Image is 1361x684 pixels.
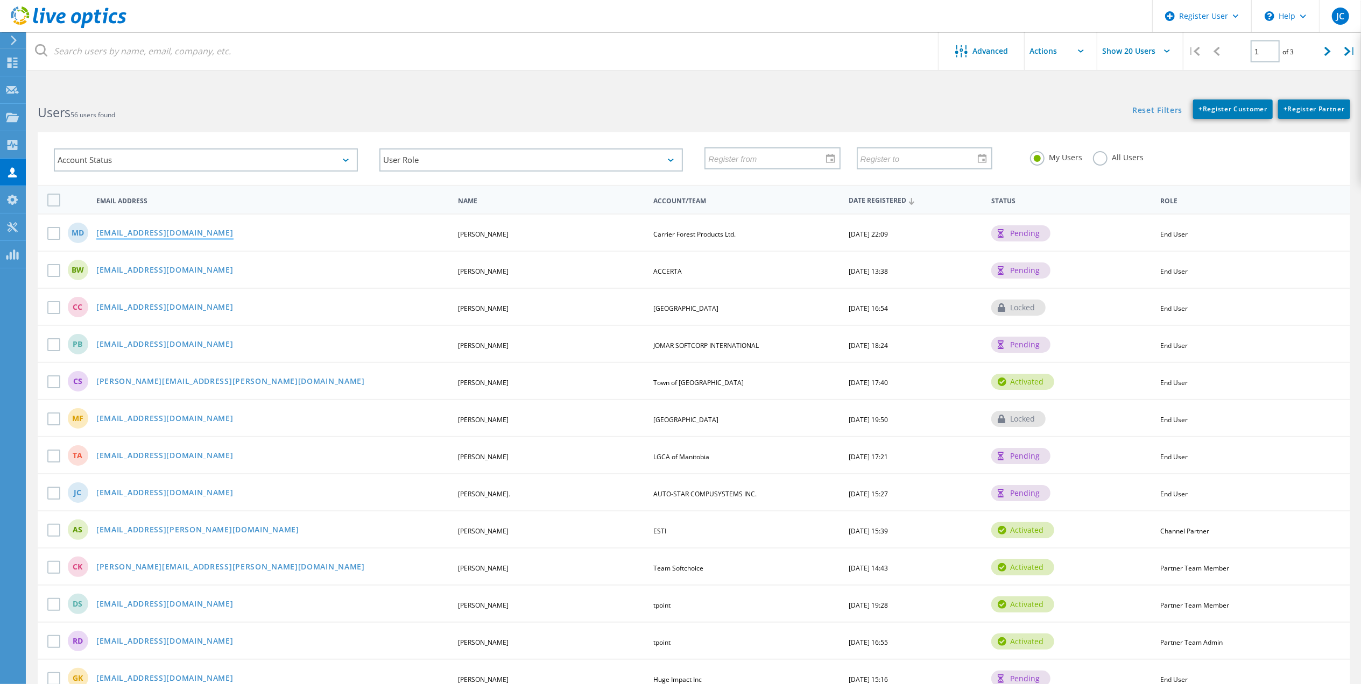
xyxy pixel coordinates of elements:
[849,489,888,498] span: [DATE] 15:27
[73,340,83,348] span: PB
[653,415,718,424] span: [GEOGRAPHIC_DATA]
[991,337,1050,353] div: pending
[1161,489,1188,498] span: End User
[849,601,888,610] span: [DATE] 19:28
[1161,230,1188,239] span: End User
[991,411,1046,427] div: locked
[96,198,449,204] span: Email Address
[653,638,671,647] span: tpoint
[653,564,703,573] span: Team Softchoice
[1161,564,1230,573] span: Partner Team Member
[991,559,1054,575] div: activated
[54,148,358,172] div: Account Status
[73,674,83,682] span: GK
[11,23,126,30] a: Live Optics Dashboard
[991,633,1054,650] div: activated
[653,526,666,536] span: ESTI
[991,374,1054,390] div: activated
[1282,47,1294,56] span: of 3
[849,341,888,350] span: [DATE] 18:24
[653,267,682,276] span: ACCERTA
[1161,452,1188,461] span: End User
[653,601,671,610] span: tpoint
[1198,104,1267,113] span: Register Customer
[72,415,83,422] span: MF
[96,452,234,461] a: [EMAIL_ADDRESS][DOMAIN_NAME]
[1161,601,1230,610] span: Partner Team Member
[1161,675,1188,684] span: End User
[849,304,888,313] span: [DATE] 16:54
[96,637,234,646] a: [EMAIL_ADDRESS][DOMAIN_NAME]
[849,197,982,204] span: Date Registered
[1132,106,1182,116] a: Reset Filters
[72,229,84,237] span: MD
[849,564,888,573] span: [DATE] 14:43
[653,304,718,313] span: [GEOGRAPHIC_DATA]
[458,526,509,536] span: [PERSON_NAME]
[1336,12,1344,20] span: JC
[991,198,1151,204] span: Status
[73,526,83,533] span: AS
[1030,151,1082,161] label: My Users
[73,600,83,608] span: DS
[70,110,115,119] span: 56 users found
[96,303,234,312] a: [EMAIL_ADDRESS][DOMAIN_NAME]
[849,638,888,647] span: [DATE] 16:55
[849,267,888,276] span: [DATE] 13:38
[849,452,888,461] span: [DATE] 17:21
[458,267,509,276] span: [PERSON_NAME]
[849,378,888,387] span: [DATE] 17:40
[27,32,939,70] input: Search users by name, email, company, etc.
[991,262,1050,279] div: pending
[1265,11,1274,21] svg: \n
[458,638,509,647] span: [PERSON_NAME]
[1339,32,1361,70] div: |
[96,563,365,572] a: [PERSON_NAME][EMAIL_ADDRESS][PERSON_NAME][DOMAIN_NAME]
[74,489,82,496] span: JC
[96,526,299,535] a: [EMAIL_ADDRESS][PERSON_NAME][DOMAIN_NAME]
[1161,198,1334,204] span: Role
[991,225,1050,241] div: pending
[849,675,888,684] span: [DATE] 15:16
[1161,638,1223,647] span: Partner Team Admin
[1161,415,1188,424] span: End User
[458,564,509,573] span: [PERSON_NAME]
[653,378,744,387] span: Town of [GEOGRAPHIC_DATA]
[653,489,757,498] span: AUTO-STAR COMPUSYSTEMS INC.
[96,489,234,498] a: [EMAIL_ADDRESS][DOMAIN_NAME]
[991,596,1054,612] div: activated
[73,563,83,571] span: CK
[973,47,1009,55] span: Advanced
[458,198,644,204] span: Name
[849,415,888,424] span: [DATE] 19:50
[1284,104,1288,113] b: +
[1161,267,1188,276] span: End User
[653,230,736,239] span: Carrier Forest Products Ltd.
[96,377,365,387] a: [PERSON_NAME][EMAIL_ADDRESS][PERSON_NAME][DOMAIN_NAME]
[458,601,509,610] span: [PERSON_NAME]
[849,526,888,536] span: [DATE] 15:39
[1183,32,1205,70] div: |
[1161,304,1188,313] span: End User
[653,198,840,204] span: Account/Team
[1198,104,1203,113] b: +
[706,148,831,168] input: Register from
[849,230,888,239] span: [DATE] 22:09
[38,104,70,121] b: Users
[858,148,984,168] input: Register to
[73,452,83,459] span: TA
[653,675,702,684] span: Huge Impact Inc
[72,266,84,274] span: BW
[96,674,234,683] a: [EMAIL_ADDRESS][DOMAIN_NAME]
[1161,526,1210,536] span: Channel Partner
[653,452,709,461] span: LGCA of Manitobia
[1161,341,1188,350] span: End User
[1278,99,1350,119] a: +Register Partner
[96,340,234,350] a: [EMAIL_ADDRESS][DOMAIN_NAME]
[1161,378,1188,387] span: End User
[653,341,759,350] span: JOMAR SOFTCORP INTERNATIONAL
[96,600,234,609] a: [EMAIL_ADDRESS][DOMAIN_NAME]
[1284,104,1345,113] span: Register Partner
[1093,151,1144,161] label: All Users
[96,229,234,238] a: [EMAIL_ADDRESS][DOMAIN_NAME]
